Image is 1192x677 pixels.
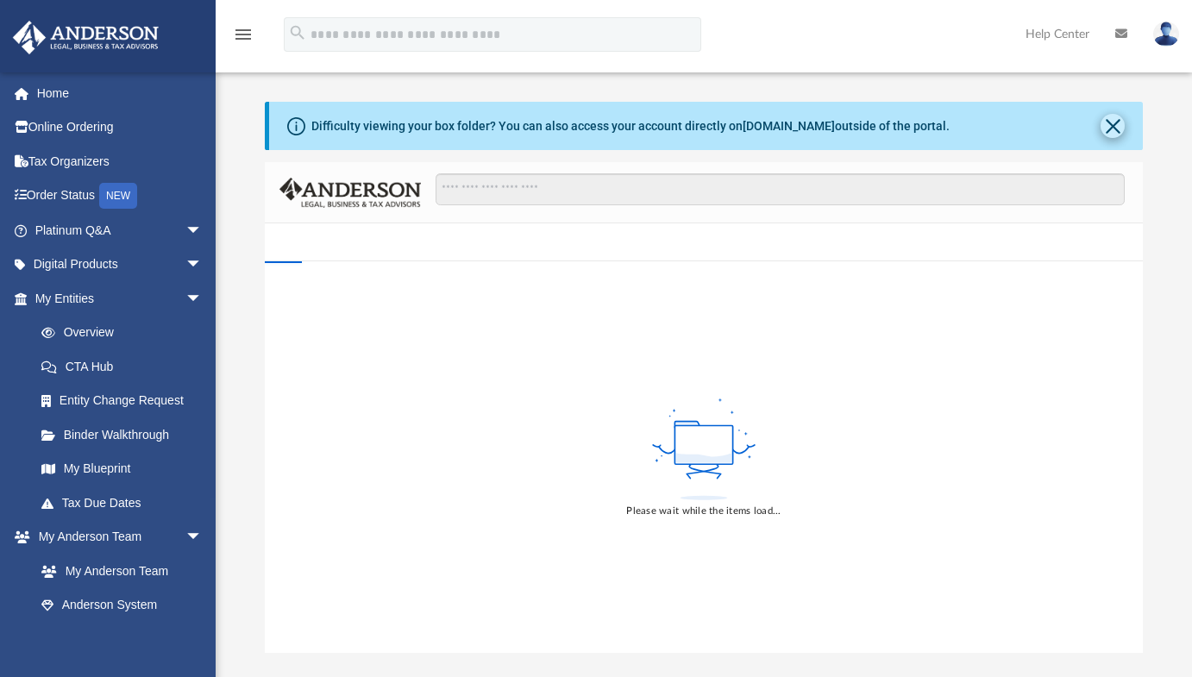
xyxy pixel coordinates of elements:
a: My Anderson Team [24,554,211,588]
a: Online Ordering [12,110,229,145]
a: My Anderson Teamarrow_drop_down [12,520,220,555]
div: Difficulty viewing your box folder? You can also access your account directly on outside of the p... [311,117,950,135]
button: Close [1101,114,1125,138]
img: User Pic [1153,22,1179,47]
a: menu [233,33,254,45]
span: arrow_drop_down [185,281,220,317]
i: menu [233,24,254,45]
a: My Blueprint [24,452,220,486]
a: Order StatusNEW [12,179,229,214]
a: Digital Productsarrow_drop_down [12,248,229,282]
a: CTA Hub [24,349,229,384]
span: arrow_drop_down [185,213,220,248]
a: Tax Organizers [12,144,229,179]
a: Binder Walkthrough [24,417,229,452]
a: My Entitiesarrow_drop_down [12,281,229,316]
span: arrow_drop_down [185,520,220,555]
div: Please wait while the items load... [626,504,781,519]
a: Platinum Q&Aarrow_drop_down [12,213,229,248]
a: [DOMAIN_NAME] [743,119,835,133]
input: Search files and folders [436,173,1124,206]
a: Home [12,76,229,110]
span: arrow_drop_down [185,248,220,283]
a: Tax Due Dates [24,486,229,520]
a: Overview [24,316,229,350]
i: search [288,23,307,42]
img: Anderson Advisors Platinum Portal [8,21,164,54]
div: NEW [99,183,137,209]
a: Anderson System [24,588,220,623]
a: Entity Change Request [24,384,229,418]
